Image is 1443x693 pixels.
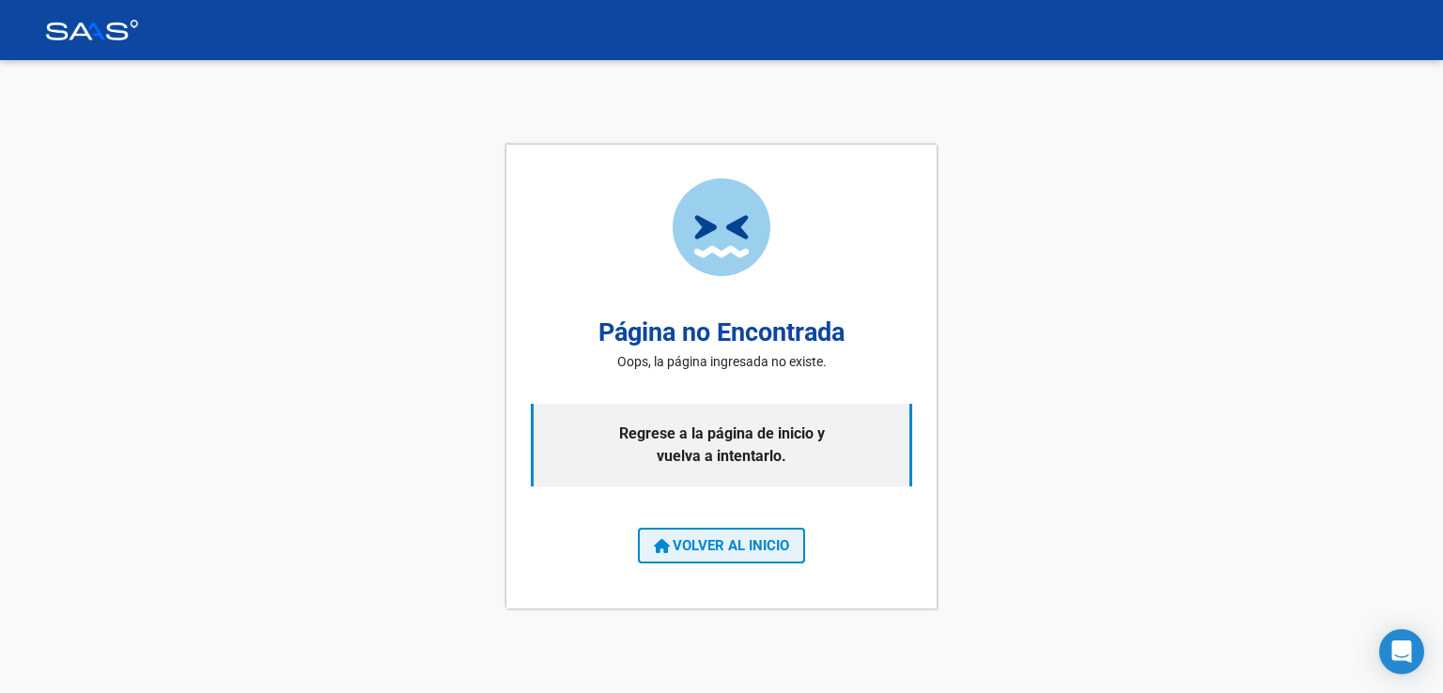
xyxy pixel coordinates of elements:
button: VOLVER AL INICIO [638,528,805,563]
img: Logo SAAS [45,20,139,40]
h2: Página no Encontrada [598,314,845,352]
span: VOLVER AL INICIO [654,537,789,554]
div: Open Intercom Messenger [1379,629,1424,674]
img: page-not-found [673,178,770,276]
p: Oops, la página ingresada no existe. [617,352,827,372]
p: Regrese a la página de inicio y vuelva a intentarlo. [531,404,912,486]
